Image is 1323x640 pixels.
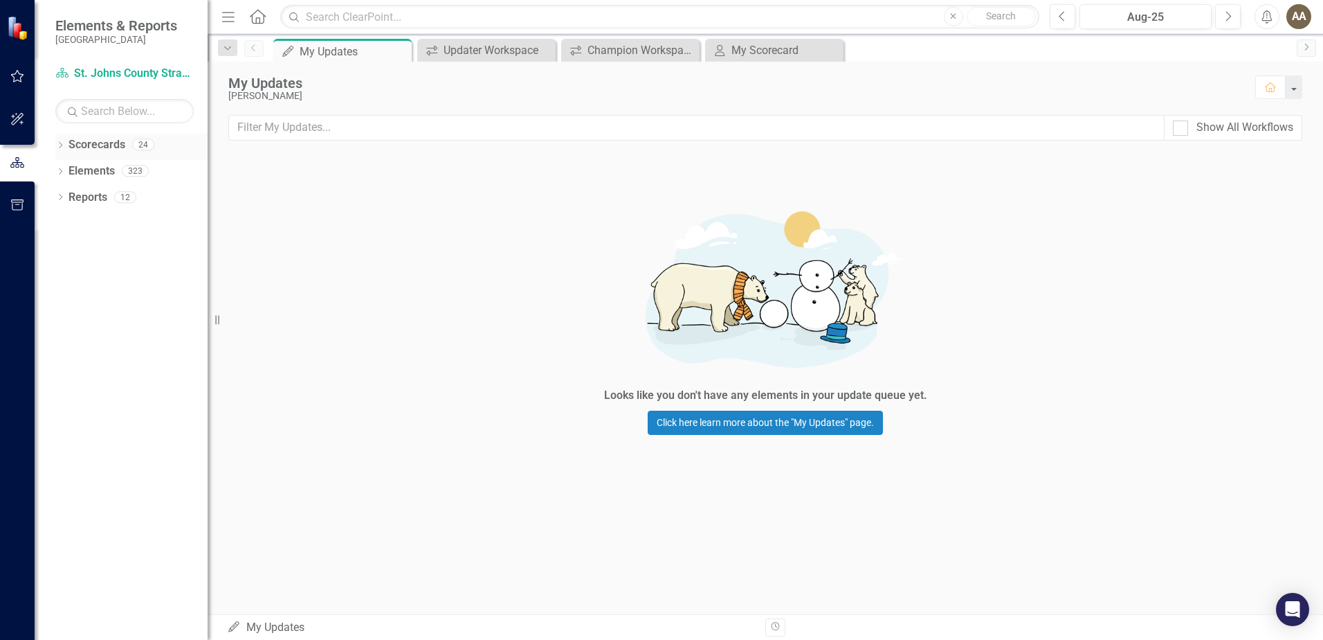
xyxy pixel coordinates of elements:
[69,137,125,153] a: Scorecards
[300,43,408,60] div: My Updates
[55,66,194,82] a: St. Johns County Strategic Plan
[421,42,552,59] a: Updater Workspace
[986,10,1016,21] span: Search
[227,620,755,636] div: My Updates
[558,192,973,384] img: Getting started
[280,5,1039,29] input: Search ClearPoint...
[587,42,696,59] div: Champion Workspace
[1084,9,1207,26] div: Aug-25
[69,163,115,179] a: Elements
[731,42,840,59] div: My Scorecard
[1079,4,1212,29] button: Aug-25
[565,42,696,59] a: Champion Workspace
[709,42,840,59] a: My Scorecard
[228,75,1241,91] div: My Updates
[69,190,107,206] a: Reports
[55,34,177,45] small: [GEOGRAPHIC_DATA]
[122,166,149,177] div: 323
[55,17,177,34] span: Elements & Reports
[7,16,31,40] img: ClearPoint Strategy
[228,115,1165,141] input: Filter My Updates...
[648,411,883,435] a: Click here learn more about the "My Updates" page.
[1286,4,1311,29] button: AA
[228,91,1241,101] div: [PERSON_NAME]
[1276,593,1309,626] div: Open Intercom Messenger
[1196,120,1293,136] div: Show All Workflows
[132,139,154,151] div: 24
[604,388,927,404] div: Looks like you don't have any elements in your update queue yet.
[55,99,194,123] input: Search Below...
[967,7,1036,26] button: Search
[114,191,136,203] div: 12
[444,42,552,59] div: Updater Workspace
